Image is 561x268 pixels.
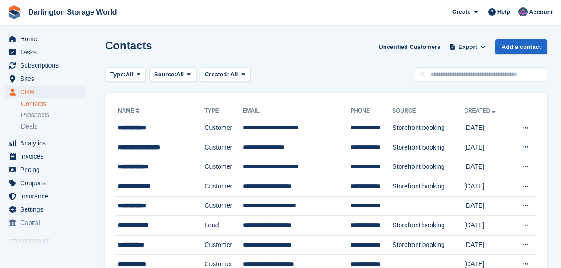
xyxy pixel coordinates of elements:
[495,39,547,54] a: Add a contact
[392,216,464,236] td: Storefront booking
[21,122,37,131] span: Deals
[204,196,242,216] td: Customer
[464,177,510,196] td: [DATE]
[5,86,86,98] a: menu
[20,46,75,59] span: Tasks
[464,157,510,177] td: [DATE]
[20,177,75,189] span: Coupons
[243,104,351,118] th: Email
[204,235,242,255] td: Customer
[5,163,86,176] a: menu
[5,150,86,163] a: menu
[20,86,75,98] span: CRM
[21,111,49,119] span: Prospects
[204,216,242,236] td: Lead
[126,70,134,79] span: All
[5,32,86,45] a: menu
[110,70,126,79] span: Type:
[105,39,152,52] h1: Contacts
[20,203,75,216] span: Settings
[375,39,444,54] a: Unverified Customers
[392,157,464,177] td: Storefront booking
[204,177,242,196] td: Customer
[464,196,510,216] td: [DATE]
[204,157,242,177] td: Customer
[464,235,510,255] td: [DATE]
[25,5,120,20] a: Darlington Storage World
[518,7,528,16] img: Janine Watson
[448,39,488,54] button: Export
[204,118,242,138] td: Customer
[350,104,392,118] th: Phone
[392,118,464,138] td: Storefront booking
[20,190,75,203] span: Insurance
[20,72,75,85] span: Sites
[5,203,86,216] a: menu
[5,59,86,72] a: menu
[118,107,141,114] a: Name
[20,150,75,163] span: Invoices
[5,72,86,85] a: menu
[20,137,75,150] span: Analytics
[392,104,464,118] th: Source
[8,237,91,246] span: Storefront
[452,7,470,16] span: Create
[21,110,86,120] a: Prospects
[149,67,196,82] button: Source: All
[200,67,250,82] button: Created: All
[5,177,86,189] a: menu
[392,138,464,157] td: Storefront booking
[464,107,497,114] a: Created
[5,190,86,203] a: menu
[392,235,464,255] td: Storefront booking
[20,216,75,229] span: Capital
[5,46,86,59] a: menu
[21,122,86,131] a: Deals
[176,70,184,79] span: All
[21,100,86,108] a: Contacts
[20,59,75,72] span: Subscriptions
[230,71,238,78] span: All
[105,67,145,82] button: Type: All
[464,118,510,138] td: [DATE]
[7,5,21,19] img: stora-icon-8386f47178a22dfd0bd8f6a31ec36ba5ce8667c1dd55bd0f319d3a0aa187defe.svg
[204,104,242,118] th: Type
[20,32,75,45] span: Home
[464,216,510,236] td: [DATE]
[205,71,229,78] span: Created:
[529,8,553,17] span: Account
[464,138,510,157] td: [DATE]
[5,137,86,150] a: menu
[459,43,477,52] span: Export
[392,177,464,196] td: Storefront booking
[497,7,510,16] span: Help
[20,163,75,176] span: Pricing
[204,138,242,157] td: Customer
[154,70,176,79] span: Source:
[5,216,86,229] a: menu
